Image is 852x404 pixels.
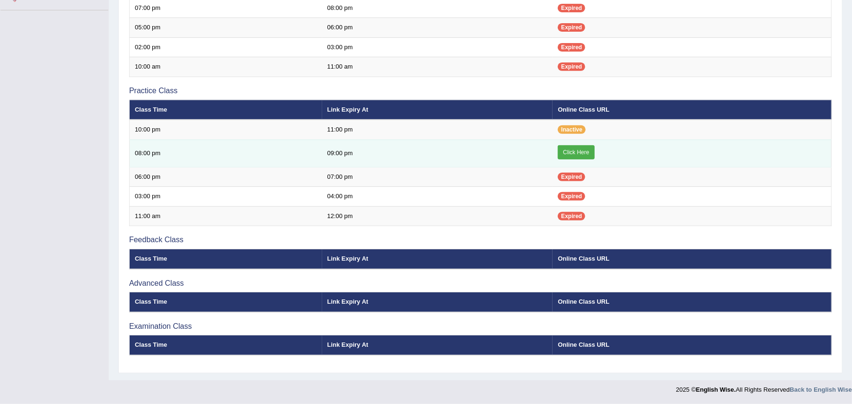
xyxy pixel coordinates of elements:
th: Online Class URL [553,249,831,269]
td: 06:00 pm [130,167,322,187]
span: Expired [558,4,585,12]
th: Class Time [130,292,322,312]
td: 09:00 pm [322,140,553,167]
h3: Advanced Class [129,279,832,288]
td: 04:00 pm [322,187,553,207]
td: 08:00 pm [130,140,322,167]
a: Click Here [558,145,594,159]
a: Back to English Wise [790,386,852,393]
th: Link Expiry At [322,249,553,269]
th: Link Expiry At [322,335,553,355]
th: Online Class URL [553,292,831,312]
td: 02:00 pm [130,37,322,57]
span: Inactive [558,125,586,134]
th: Class Time [130,335,322,355]
td: 12:00 pm [322,206,553,226]
h3: Examination Class [129,322,832,331]
td: 03:00 pm [322,37,553,57]
td: 05:00 pm [130,18,322,38]
th: Online Class URL [553,100,831,120]
span: Expired [558,23,585,32]
td: 03:00 pm [130,187,322,207]
td: 07:00 pm [322,167,553,187]
td: 11:00 am [322,57,553,77]
th: Class Time [130,100,322,120]
div: 2025 © All Rights Reserved [676,380,852,394]
span: Expired [558,43,585,52]
th: Link Expiry At [322,292,553,312]
th: Class Time [130,249,322,269]
td: 06:00 pm [322,18,553,38]
span: Expired [558,192,585,201]
td: 10:00 pm [130,120,322,140]
span: Expired [558,212,585,220]
strong: English Wise. [696,386,736,393]
h3: Feedback Class [129,236,832,244]
td: 10:00 am [130,57,322,77]
span: Expired [558,173,585,181]
td: 11:00 am [130,206,322,226]
h3: Practice Class [129,87,832,95]
th: Link Expiry At [322,100,553,120]
span: Expired [558,62,585,71]
td: 11:00 pm [322,120,553,140]
th: Online Class URL [553,335,831,355]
